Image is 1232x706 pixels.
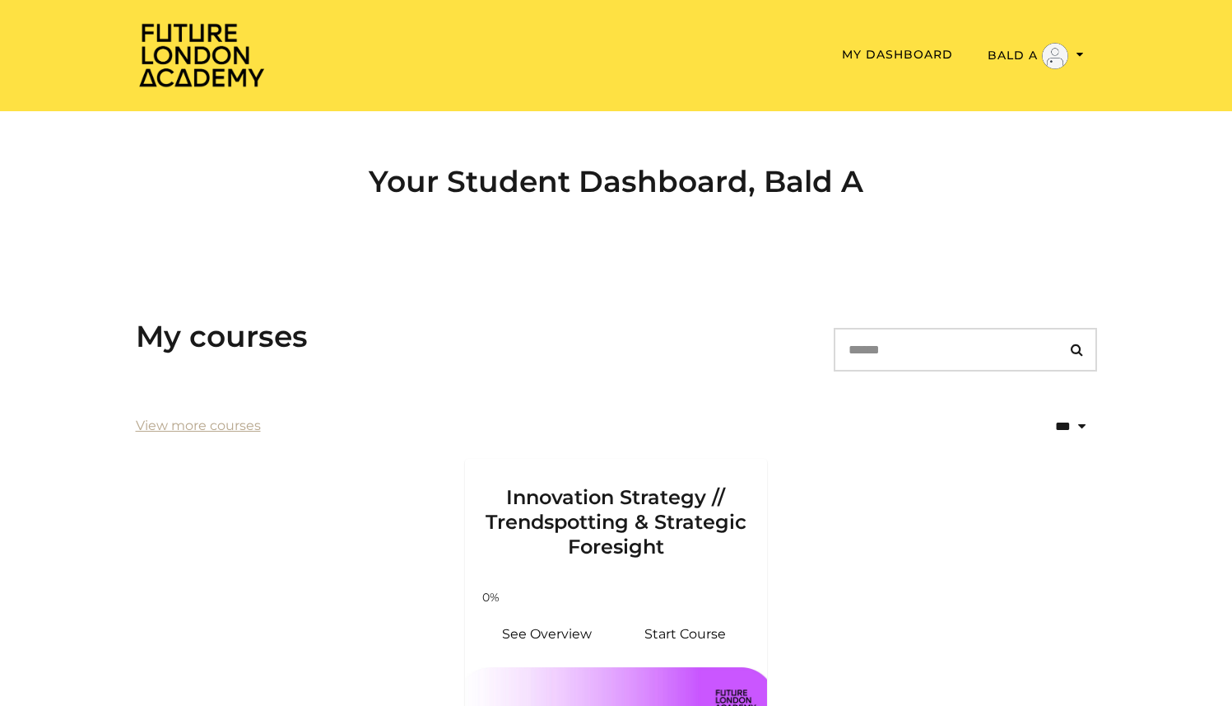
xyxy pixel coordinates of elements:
[842,47,953,62] a: My Dashboard
[616,615,755,654] a: Innovation Strategy // Trendspotting & Strategic Foresight: Resume Course
[136,164,1097,199] h2: Your Student Dashboard, Bald A
[485,459,748,559] h3: Innovation Strategy // Trendspotting & Strategic Foresight
[136,319,308,354] h3: My courses
[472,589,511,606] span: 0%
[983,42,1089,70] button: Toggle menu
[478,615,616,654] a: Innovation Strategy // Trendspotting & Strategic Foresight: See Overview
[136,21,267,88] img: Home Page
[465,459,768,579] a: Innovation Strategy // Trendspotting & Strategic Foresight
[136,416,261,436] a: View more courses
[1002,407,1097,446] select: status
